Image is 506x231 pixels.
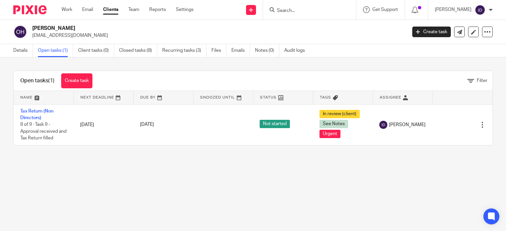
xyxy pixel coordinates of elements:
img: svg%3E [379,121,387,129]
td: [DATE] [73,104,133,145]
span: See Notes [319,120,348,128]
h1: Open tasks [20,77,55,84]
a: Notes (0) [255,44,279,57]
img: svg%3E [475,5,485,15]
a: Work [62,6,72,13]
a: Emails [231,44,250,57]
a: Email [82,6,93,13]
a: Client tasks (0) [78,44,114,57]
a: Details [13,44,33,57]
a: Settings [176,6,193,13]
a: Tax Return (Non Directors) [20,109,54,120]
a: Files [211,44,226,57]
a: Create task [61,73,92,88]
h2: [PERSON_NAME] [32,25,328,32]
p: [PERSON_NAME] [435,6,471,13]
a: Team [128,6,139,13]
span: Filter [477,78,487,83]
img: Pixie [13,5,47,14]
input: Search [276,8,336,14]
a: Reports [149,6,166,13]
span: Not started [260,120,290,128]
a: Clients [103,6,118,13]
a: Closed tasks (8) [119,44,157,57]
span: 8 of 9 · Task 9 - Approval received and Tax Return filled [20,122,66,140]
span: In review (client) [319,110,360,118]
span: Snoozed Until [200,96,235,99]
a: Recurring tasks (3) [162,44,206,57]
a: Audit logs [284,44,310,57]
span: [PERSON_NAME] [389,121,426,128]
img: svg%3E [13,25,27,39]
span: Tags [320,96,331,99]
span: Status [260,96,277,99]
span: (1) [48,78,55,83]
p: [EMAIL_ADDRESS][DOMAIN_NAME] [32,32,402,39]
span: Get Support [372,7,398,12]
span: Urgent [319,130,340,138]
span: [DATE] [140,122,154,127]
a: Create task [412,27,451,37]
a: Open tasks (1) [38,44,73,57]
